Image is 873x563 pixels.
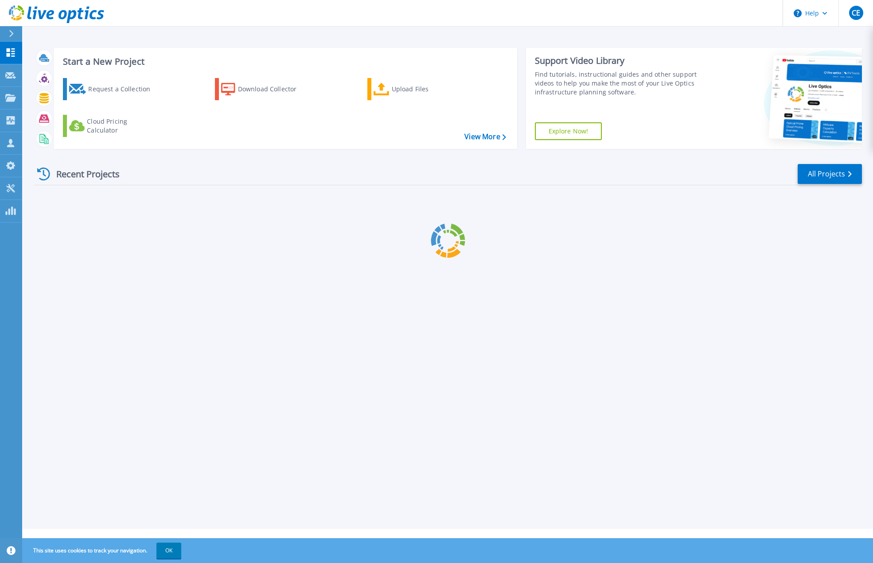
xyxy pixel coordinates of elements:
[367,78,466,100] a: Upload Files
[852,9,860,16] span: CE
[63,57,506,66] h3: Start a New Project
[156,543,181,559] button: OK
[535,55,706,66] div: Support Video Library
[63,78,162,100] a: Request a Collection
[87,117,158,135] div: Cloud Pricing Calculator
[798,164,862,184] a: All Projects
[535,122,602,140] a: Explore Now!
[63,115,162,137] a: Cloud Pricing Calculator
[215,78,314,100] a: Download Collector
[88,80,159,98] div: Request a Collection
[464,133,506,141] a: View More
[24,543,181,559] span: This site uses cookies to track your navigation.
[34,163,132,185] div: Recent Projects
[392,80,463,98] div: Upload Files
[535,70,706,97] div: Find tutorials, instructional guides and other support videos to help you make the most of your L...
[238,80,309,98] div: Download Collector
